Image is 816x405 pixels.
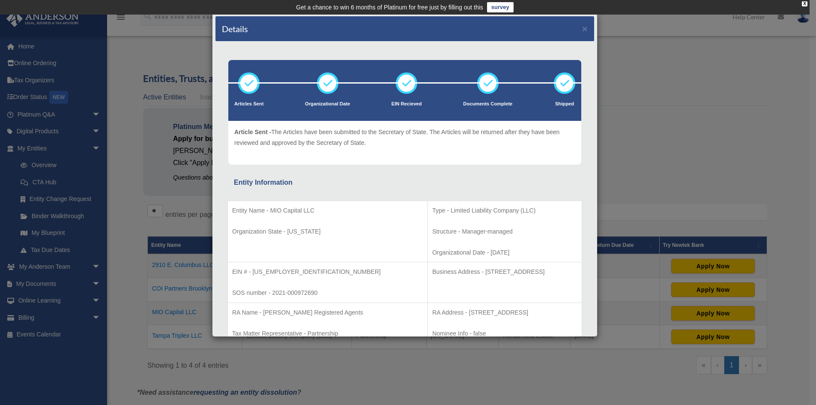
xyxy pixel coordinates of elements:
p: Entity Name - MIO Capital LLC [232,205,423,216]
div: close [802,1,807,6]
button: × [582,24,588,33]
p: The Articles have been submitted to the Secretary of State. The Articles will be returned after t... [234,127,575,148]
h4: Details [222,23,248,35]
p: Organizational Date - [DATE] [432,247,577,258]
p: Nominee Info - false [432,328,577,339]
p: Documents Complete [463,100,512,108]
div: Entity Information [234,177,576,189]
p: Organization State - [US_STATE] [232,226,423,237]
p: Shipped [554,100,575,108]
p: Organizational Date [305,100,350,108]
p: Type - Limited Liability Company (LLC) [432,205,577,216]
p: Tax Matter Representative - Partnership [232,328,423,339]
p: Structure - Manager-managed [432,226,577,237]
p: RA Address - [STREET_ADDRESS] [432,307,577,318]
div: Get a chance to win 6 months of Platinum for free just by filling out this [296,2,483,12]
span: Article Sent - [234,129,271,135]
p: Articles Sent [234,100,263,108]
p: Business Address - [STREET_ADDRESS] [432,267,577,277]
p: EIN Recieved [392,100,422,108]
p: SOS number - 2021-000972690 [232,288,423,298]
p: EIN # - [US_EMPLOYER_IDENTIFICATION_NUMBER] [232,267,423,277]
p: RA Name - [PERSON_NAME] Registered Agents [232,307,423,318]
a: survey [487,2,514,12]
